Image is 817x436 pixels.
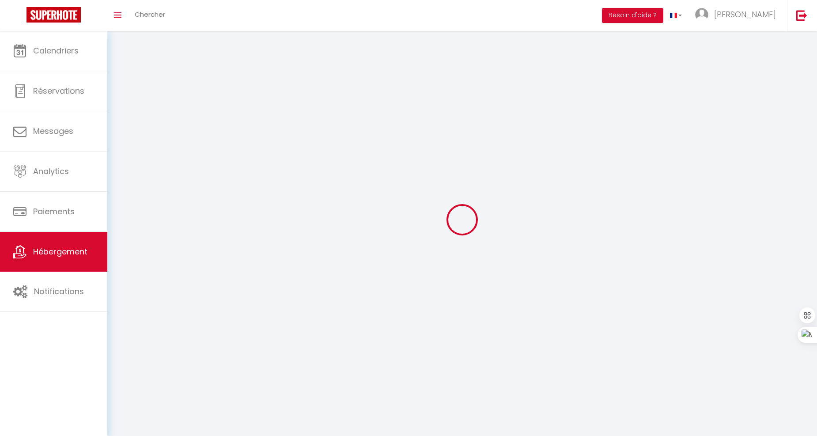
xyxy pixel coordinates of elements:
[33,246,87,257] span: Hébergement
[26,7,81,23] img: Super Booking
[34,286,84,297] span: Notifications
[33,206,75,217] span: Paiements
[135,10,165,19] span: Chercher
[796,10,807,21] img: logout
[33,85,84,96] span: Réservations
[33,45,79,56] span: Calendriers
[602,8,663,23] button: Besoin d'aide ?
[33,125,73,136] span: Messages
[33,166,69,177] span: Analytics
[714,9,776,20] span: [PERSON_NAME]
[695,8,708,21] img: ...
